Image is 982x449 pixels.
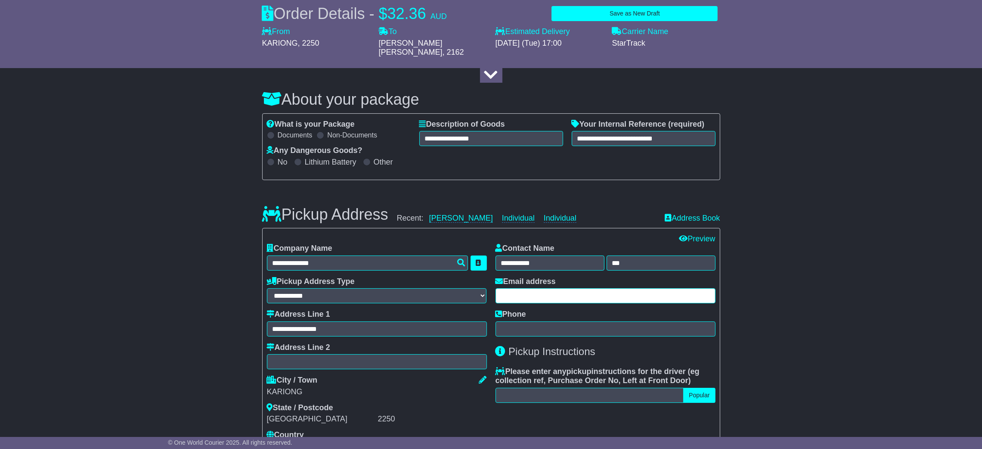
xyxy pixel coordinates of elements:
[267,415,376,424] div: [GEOGRAPHIC_DATA]
[496,277,556,287] label: Email address
[378,415,487,424] div: 2250
[267,244,332,253] label: Company Name
[262,4,447,23] div: Order Details -
[267,376,318,385] label: City / Town
[387,5,426,22] span: 32.36
[267,387,487,397] div: KARIONG
[508,346,595,357] span: Pickup Instructions
[551,6,718,21] button: Save as New Draft
[679,234,715,243] a: Preview
[262,27,290,37] label: From
[502,214,535,223] a: Individual
[496,27,604,37] label: Estimated Delivery
[572,120,705,129] label: Your Internal Reference (required)
[374,158,393,167] label: Other
[683,388,715,403] button: Popular
[429,214,493,223] a: [PERSON_NAME]
[612,39,720,48] div: StarTrack
[267,146,362,156] label: Any Dangerous Goods?
[267,310,330,319] label: Address Line 1
[262,206,388,223] h3: Pickup Address
[496,310,526,319] label: Phone
[431,12,447,21] span: AUD
[379,5,387,22] span: $
[168,439,292,446] span: © One World Courier 2025. All rights reserved.
[496,367,700,385] span: eg collection ref, Purchase Order No, Left at Front Door
[267,403,333,413] label: State / Postcode
[419,120,505,129] label: Description of Goods
[267,343,330,352] label: Address Line 2
[496,367,716,386] label: Please enter any instructions for the driver ( )
[267,430,304,440] label: Country
[267,120,355,129] label: What is your Package
[327,131,377,139] label: Non-Documents
[496,244,555,253] label: Contact Name
[665,214,720,223] a: Address Book
[278,131,313,139] label: Documents
[397,214,657,223] div: Recent:
[298,39,319,47] span: , 2250
[443,48,464,56] span: , 2162
[262,39,298,47] span: KARIONG
[379,39,443,57] span: [PERSON_NAME] [PERSON_NAME]
[278,158,288,167] label: No
[379,27,397,37] label: To
[544,214,576,223] a: Individual
[305,158,356,167] label: Lithium Battery
[612,27,669,37] label: Carrier Name
[567,367,592,376] span: pickup
[496,39,604,48] div: [DATE] (Tue) 17:00
[262,91,720,108] h3: About your package
[267,277,355,287] label: Pickup Address Type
